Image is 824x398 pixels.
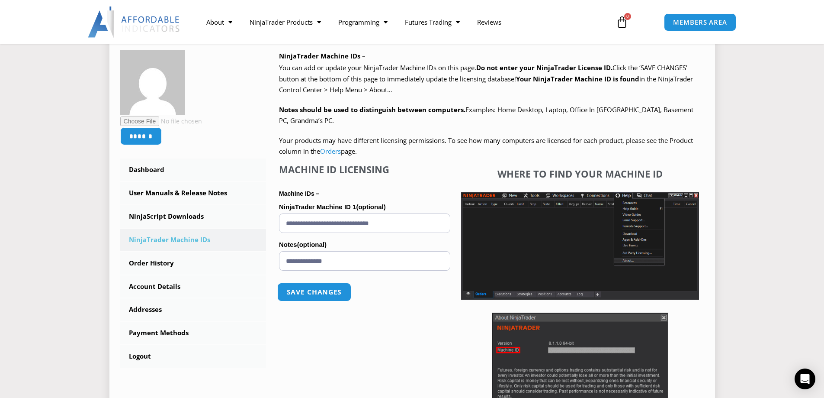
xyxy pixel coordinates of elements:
[241,12,330,32] a: NinjaTrader Products
[120,298,266,321] a: Addresses
[88,6,181,38] img: LogoAI | Affordable Indicators – NinjaTrader
[279,52,366,60] b: NinjaTrader Machine IDs –
[279,63,476,72] span: You can add or update your NinjaTrader Machine IDs on this page.
[120,322,266,344] a: Payment Methods
[279,238,450,251] label: Notes
[120,159,266,368] nav: Account pages
[277,283,351,301] button: Save changes
[320,147,341,155] a: Orders
[673,19,727,26] span: MEMBERS AREA
[279,201,450,214] label: NinjaTrader Machine ID 1
[120,159,266,181] a: Dashboard
[279,105,693,125] span: Examples: Home Desktop, Laptop, Office In [GEOGRAPHIC_DATA], Basement PC, Grandma’s PC.
[120,275,266,298] a: Account Details
[120,205,266,228] a: NinjaScript Downloads
[120,345,266,368] a: Logout
[461,168,699,179] h4: Where to find your Machine ID
[279,136,693,156] span: Your products may have different licensing permissions. To see how many computers are licensed fo...
[603,10,641,35] a: 0
[120,50,185,115] img: 9a152ca25ff817a3c2fad712458211a85e1f1423c0726bac66bab279a49ca6fa
[297,241,327,248] span: (optional)
[198,12,606,32] nav: Menu
[120,182,266,204] a: User Manuals & Release Notes
[516,74,639,83] strong: Your NinjaTrader Machine ID is found
[198,12,241,32] a: About
[396,12,468,32] a: Futures Trading
[356,203,385,210] span: (optional)
[279,190,319,197] strong: Machine IDs –
[468,12,510,32] a: Reviews
[120,229,266,251] a: NinjaTrader Machine IDs
[279,63,693,94] span: Click the ‘SAVE CHANGES’ button at the bottom of this page to immediately update the licensing da...
[664,13,736,31] a: MEMBERS AREA
[120,252,266,275] a: Order History
[330,12,396,32] a: Programming
[476,63,612,72] b: Do not enter your NinjaTrader License ID.
[795,369,815,389] div: Open Intercom Messenger
[279,105,465,114] strong: Notes should be used to distinguish between computers.
[279,164,450,175] h4: Machine ID Licensing
[461,192,699,300] img: Screenshot 2025-01-17 1155544 | Affordable Indicators – NinjaTrader
[624,13,631,20] span: 0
